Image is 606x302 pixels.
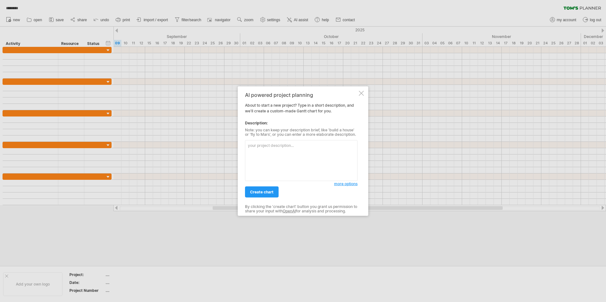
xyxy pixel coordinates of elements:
[334,181,358,186] span: more options
[245,92,358,210] div: About to start a new project? Type in a short description, and we'll create a custom-made Gantt c...
[245,120,358,126] div: Description:
[250,190,274,194] span: create chart
[334,181,358,187] a: more options
[245,186,279,198] a: create chart
[283,209,296,213] a: OpenAI
[245,92,358,98] div: AI powered project planning
[245,204,358,214] div: By clicking the 'create chart' button you grant us permission to share your input with for analys...
[245,128,358,137] div: Note: you can keep your description brief, like 'build a house' or 'fly to Mars', or you can ente...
